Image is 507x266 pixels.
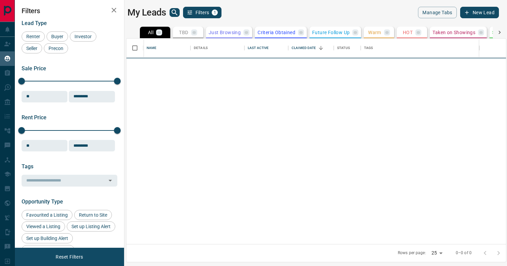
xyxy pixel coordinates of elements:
span: Reactivated Account [24,247,72,253]
div: Claimed Date [288,39,334,57]
div: Viewed a Listing [22,221,65,232]
span: Opportunity Type [22,198,63,205]
div: Investor [70,31,96,42]
button: Open [106,176,115,185]
span: Renter [24,34,42,39]
span: Set up Building Alert [24,236,70,241]
div: Claimed Date [292,39,316,57]
div: Status [334,39,361,57]
button: Filters1 [183,7,222,18]
div: Favourited a Listing [22,210,72,220]
span: Favourited a Listing [24,212,70,218]
div: 25 [429,248,445,258]
div: Last Active [248,39,269,57]
span: Sale Price [22,65,46,72]
div: Status [337,39,350,57]
button: Reset Filters [51,251,87,263]
span: 1 [212,10,217,15]
div: Buyer [47,31,68,42]
span: Precon [46,46,66,51]
p: Taken on Showings [433,30,475,35]
h2: Filters [22,7,117,15]
p: Rows per page: [398,250,426,256]
div: Precon [44,43,68,53]
div: Tags [361,39,479,57]
p: Warm [368,30,381,35]
p: Future Follow Up [312,30,350,35]
span: Investor [72,34,94,39]
p: HOT [403,30,413,35]
span: Set up Listing Alert [69,224,113,229]
p: All [148,30,153,35]
div: Reactivated Account [22,245,74,255]
p: Just Browsing [209,30,241,35]
span: Return to Site [77,212,110,218]
h1: My Leads [127,7,166,18]
div: Name [143,39,190,57]
div: Seller [22,43,42,53]
div: Renter [22,31,45,42]
button: search button [170,8,180,17]
div: Last Active [244,39,288,57]
span: Tags [22,163,33,170]
button: New Lead [460,7,499,18]
div: Tags [364,39,373,57]
div: Return to Site [74,210,112,220]
div: Set up Listing Alert [67,221,115,232]
span: Viewed a Listing [24,224,63,229]
div: Set up Building Alert [22,233,73,243]
div: Details [190,39,244,57]
span: Lead Type [22,20,47,26]
button: Manage Tabs [418,7,456,18]
div: Name [147,39,157,57]
span: Buyer [49,34,66,39]
span: Seller [24,46,40,51]
p: Criteria Obtained [258,30,295,35]
div: Details [194,39,208,57]
span: Rent Price [22,114,47,121]
p: TBD [179,30,188,35]
p: 0–0 of 0 [456,250,472,256]
button: Sort [316,43,326,53]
